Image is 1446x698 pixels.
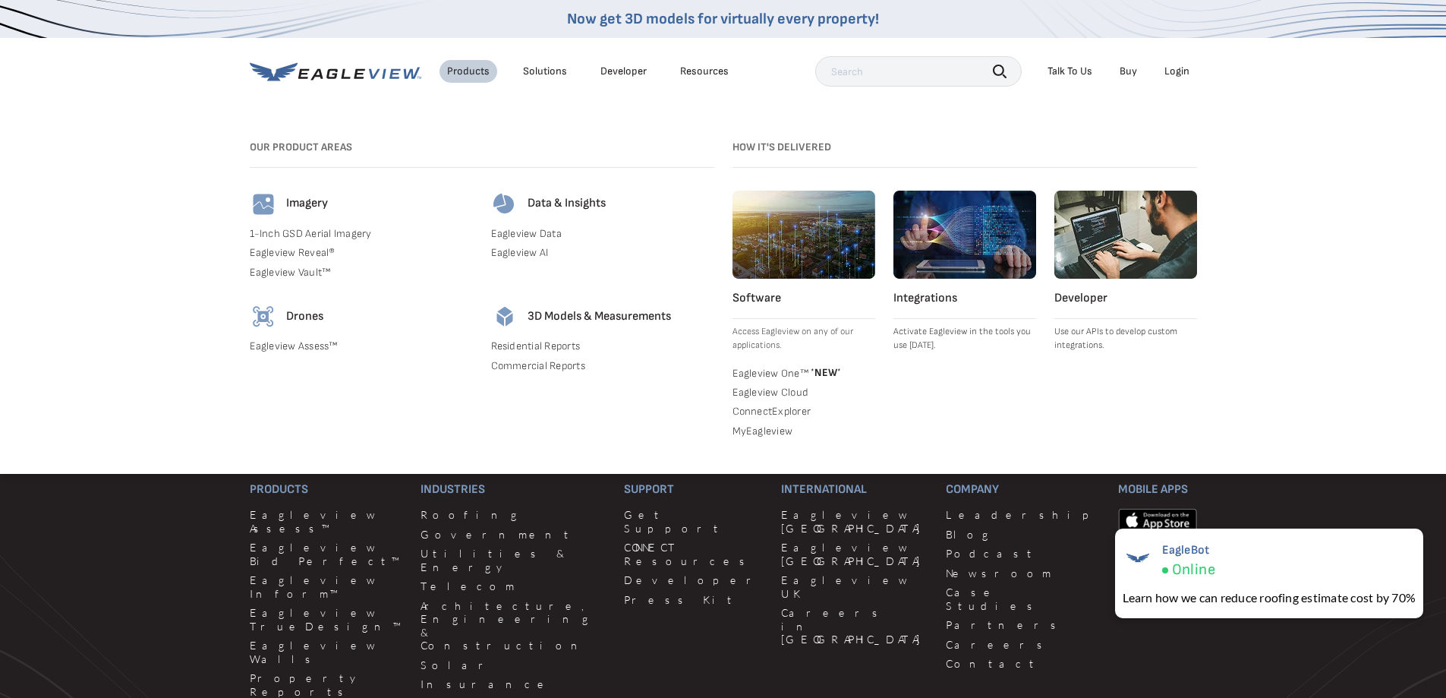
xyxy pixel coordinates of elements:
a: Solar [421,659,606,672]
a: Eagleview Data [491,227,714,241]
a: Eagleview UK [781,573,928,600]
a: Eagleview Walls [250,639,403,665]
h3: Company [946,482,1099,497]
a: 1-Inch GSD Aerial Imagery [250,227,473,241]
h4: Imagery [286,196,328,212]
img: integrations.webp [893,191,1036,279]
a: ConnectExplorer [732,405,875,418]
a: Residential Reports [491,340,714,353]
a: Podcast [946,547,1099,561]
span: NEW [808,366,841,379]
h4: Integrations [893,291,1036,307]
img: apple-app-store.png [1118,508,1197,532]
h3: Mobile Apps [1118,482,1197,497]
a: Developer Use our APIs to develop custom integrations. [1054,191,1197,352]
a: Eagleview Bid Perfect™ [250,541,403,567]
a: Partners [946,618,1099,632]
a: Developer [624,573,763,587]
a: Eagleview Assess™ [250,508,403,535]
h3: International [781,482,928,497]
img: EagleBot [1123,543,1153,573]
h4: Developer [1054,291,1197,307]
div: Resources [680,65,729,78]
a: Newsroom [946,567,1099,580]
a: Get Support [624,508,763,535]
a: Telecom [421,580,606,593]
a: Careers in [GEOGRAPHIC_DATA] [781,606,928,646]
a: Developer [600,65,647,78]
a: Roofing [421,508,606,522]
a: Eagleview One™ *NEW* [732,365,875,380]
h3: Support [624,482,763,497]
a: Blog [946,528,1099,542]
span: EagleBot [1162,543,1215,557]
div: Learn how we can reduce roofing estimate cost by 70% [1123,589,1416,607]
div: Products [447,65,490,78]
img: data-icon.svg [491,191,518,218]
p: Access Eagleview on any of our applications. [732,325,875,352]
img: software.webp [732,191,875,279]
a: Case Studies [946,586,1099,612]
h3: Industries [421,482,606,497]
h3: Products [250,482,403,497]
h4: Software [732,291,875,307]
h3: Our Product Areas [250,141,714,154]
div: Solutions [523,65,567,78]
img: 3d-models-icon.svg [491,303,518,330]
img: imagery-icon.svg [250,191,277,218]
a: Utilities & Energy [421,547,606,573]
a: Eagleview [GEOGRAPHIC_DATA] [781,508,928,535]
a: Integrations Activate Eagleview in the tools you use [DATE]. [893,191,1036,352]
a: Government [421,528,606,542]
a: Leadership [946,508,1099,522]
h4: Drones [286,309,323,325]
a: Buy [1120,65,1137,78]
a: Eagleview Reveal® [250,246,473,260]
a: Now get 3D models for virtually every property! [567,10,879,28]
a: MyEagleview [732,425,875,438]
a: Property Reports [250,671,403,698]
a: Insurance [421,677,606,691]
img: developer.webp [1054,191,1197,279]
a: Contact [946,657,1099,671]
span: Online [1172,561,1215,580]
a: Architecture, Engineering & Construction [421,599,606,652]
a: Press Kit [624,593,763,607]
div: Talk To Us [1047,65,1092,78]
a: Careers [946,638,1099,652]
a: Commercial Reports [491,359,714,373]
a: Eagleview TrueDesign™ [250,606,403,633]
h4: Data & Insights [528,196,606,212]
a: Eagleview [GEOGRAPHIC_DATA] [781,541,928,567]
p: Activate Eagleview in the tools you use [DATE]. [893,325,1036,352]
div: Login [1164,65,1189,78]
a: Eagleview AI [491,246,714,260]
a: CONNECT Resources [624,541,763,567]
p: Use our APIs to develop custom integrations. [1054,325,1197,352]
a: Eagleview Inform™ [250,573,403,600]
a: Eagleview Cloud [732,386,875,400]
input: Search [815,56,1022,87]
h4: 3D Models & Measurements [528,309,671,325]
a: Eagleview Assess™ [250,340,473,353]
h3: How it's Delivered [732,141,1197,154]
a: Eagleview Vault™ [250,266,473,280]
img: drones-icon.svg [250,303,277,330]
